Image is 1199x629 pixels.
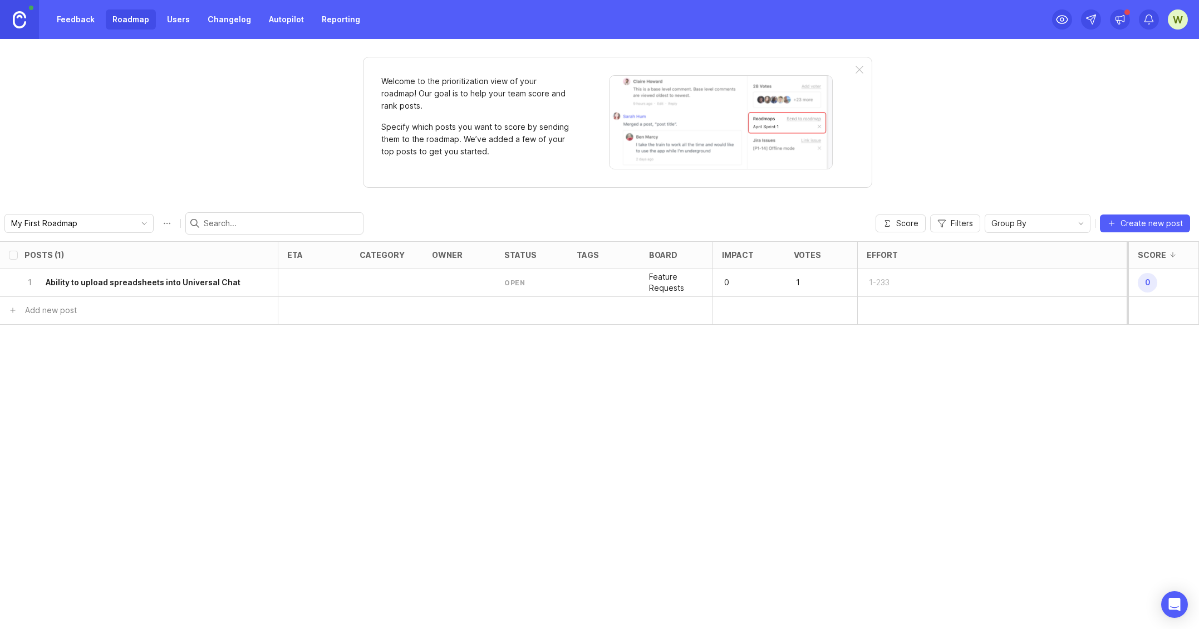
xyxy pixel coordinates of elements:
[577,251,599,259] div: tags
[24,269,247,296] button: 1Ability to upload spreadsheets into Universal Chat
[25,304,77,316] div: Add new post
[504,278,525,287] div: open
[432,251,463,259] div: owner
[1168,9,1188,30] button: W
[867,275,901,290] p: 1-233
[609,75,833,169] img: When viewing a post, you can send it to a roadmap
[649,271,704,294] p: Feature Requests
[1121,218,1183,229] span: Create new post
[24,277,35,288] p: 1
[1100,214,1190,232] button: Create new post
[158,214,176,232] button: Roadmap options
[381,121,571,158] p: Specify which posts you want to score by sending them to the roadmap. We’ve added a few of your t...
[1138,251,1166,259] div: Score
[794,275,828,290] p: 1
[722,251,754,259] div: Impact
[794,251,821,259] div: Votes
[160,9,196,30] a: Users
[1138,273,1157,292] span: 0
[867,251,898,259] div: Effort
[201,9,258,30] a: Changelog
[24,251,64,259] div: Posts (1)
[649,251,677,259] div: board
[876,214,926,232] button: Score
[135,219,153,228] svg: toggle icon
[204,217,358,230] input: Search...
[262,9,311,30] a: Autopilot
[11,217,134,230] input: My First Roadmap
[381,75,571,112] p: Welcome to the prioritization view of your roadmap! Our goal is to help your team score and rank ...
[930,214,980,232] button: Filters
[287,251,303,259] div: eta
[315,9,367,30] a: Reporting
[1161,591,1188,618] div: Open Intercom Messenger
[504,251,537,259] div: status
[896,218,918,229] span: Score
[985,214,1090,233] div: toggle menu
[722,275,756,290] p: 0
[1072,219,1090,228] svg: toggle icon
[4,214,154,233] div: toggle menu
[360,251,405,259] div: category
[106,9,156,30] a: Roadmap
[991,217,1026,230] span: Group By
[13,11,26,28] img: Canny Home
[951,218,973,229] span: Filters
[46,277,240,288] h6: Ability to upload spreadsheets into Universal Chat
[50,9,101,30] a: Feedback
